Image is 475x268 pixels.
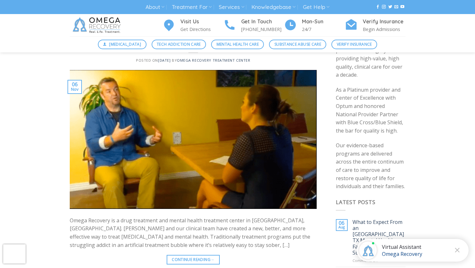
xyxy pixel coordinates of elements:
a: Knowledgebase [251,1,296,13]
p: [PHONE_NUMBER] [241,26,284,33]
span: [MEDICAL_DATA] [109,41,141,47]
span: → [210,257,214,263]
a: Get Help [303,1,329,13]
a: Verify Insurance Begin Admissions [345,18,406,33]
a: Verify Insurance [331,40,377,49]
span: Comments Off [352,258,378,263]
a: Follow on Facebook [376,5,380,9]
a: Get In Touch [PHONE_NUMBER] [223,18,284,33]
a: Follow on Instagram [382,5,386,9]
p: Begin Admissions [363,26,406,33]
a: Services [219,1,244,13]
iframe: reCAPTCHA [3,244,26,264]
p: Our evidence-based programs are delivered across the entire continuum of care to improve and rest... [336,142,406,191]
a: Omega Recovery Treatment Center [177,58,250,63]
a: What to Expect From an [GEOGRAPHIC_DATA] TX Mental Health Facility: Services and Support [352,219,406,256]
a: Visit Us Get Directions [162,18,223,33]
p: As a Platinum provider and Center of Excellence with Optum and honored National Provider Partner ... [336,86,406,135]
a: Follow on Twitter [388,5,392,9]
a: Mental Health Care [211,40,264,49]
p: 24/7 [302,26,345,33]
h4: Verify Insurance [363,18,406,26]
img: Omega Recovery [70,14,126,36]
a: [MEDICAL_DATA] [98,40,146,49]
h4: Get In Touch [241,18,284,26]
a: Tech Addiction Care [152,40,206,49]
a: Follow on YouTube [400,5,404,9]
span: by [172,58,250,63]
h4: Mon-Sun [302,18,345,26]
a: Send us an email [394,5,398,9]
p: Omega Recovery is a drug treatment and mental health treatment center in [GEOGRAPHIC_DATA], [GEOG... [70,217,317,249]
span: Substance Abuse Care [274,41,321,47]
span: Latest Posts [336,199,376,206]
h4: Visit Us [180,18,223,26]
p: Omega Recovery has been recognized as a trusted partner with a legacy of providing high-value, hi... [336,30,406,79]
span: Tech Addiction Care [157,41,201,47]
span: Posted on [136,58,170,63]
span: Verify Insurance [337,41,372,47]
p: Get Directions [180,26,223,33]
span: Mental Health Care [217,41,259,47]
a: [DATE] [158,58,170,63]
a: Treatment For [172,1,212,13]
a: About [146,1,164,13]
a: Substance Abuse Care [269,40,326,49]
a: Continue reading→ [167,255,220,264]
